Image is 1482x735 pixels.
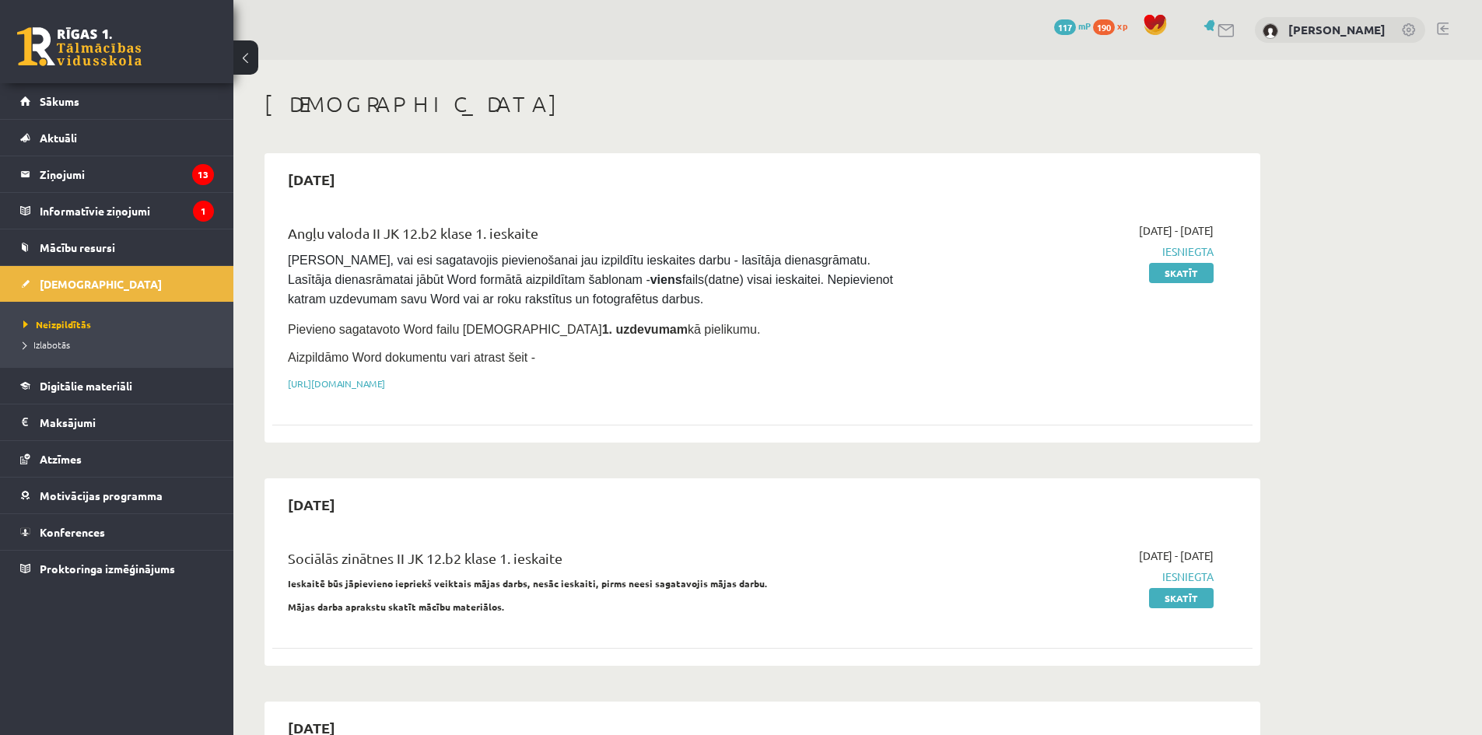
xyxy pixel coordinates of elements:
[40,131,77,145] span: Aktuāli
[288,577,768,590] strong: Ieskaitē būs jāpievieno iepriekš veiktais mājas darbs, nesāc ieskaiti, pirms neesi sagatavojis mā...
[272,161,351,198] h2: [DATE]
[288,351,535,364] span: Aizpildāmo Word dokumentu vari atrast šeit -
[20,120,214,156] a: Aktuāli
[40,193,214,229] legend: Informatīvie ziņojumi
[40,562,175,576] span: Proktoringa izmēģinājums
[20,478,214,513] a: Motivācijas programma
[40,379,132,393] span: Digitālie materiāli
[272,486,351,523] h2: [DATE]
[20,83,214,119] a: Sākums
[40,277,162,291] span: [DEMOGRAPHIC_DATA]
[40,452,82,466] span: Atzīmes
[288,548,897,576] div: Sociālās zinātnes II JK 12.b2 klase 1. ieskaite
[1054,19,1091,32] a: 117 mP
[40,525,105,539] span: Konferences
[1054,19,1076,35] span: 117
[1117,19,1127,32] span: xp
[288,222,897,251] div: Angļu valoda II JK 12.b2 klase 1. ieskaite
[40,240,115,254] span: Mācību resursi
[920,243,1214,260] span: Iesniegta
[1263,23,1278,39] img: Edgars Kleinbergs
[1093,19,1115,35] span: 190
[23,338,70,351] span: Izlabotās
[193,201,214,222] i: 1
[1078,19,1091,32] span: mP
[1149,263,1214,283] a: Skatīt
[20,441,214,477] a: Atzīmes
[288,323,760,336] span: Pievieno sagatavoto Word failu [DEMOGRAPHIC_DATA] kā pielikumu.
[1093,19,1135,32] a: 190 xp
[20,266,214,302] a: [DEMOGRAPHIC_DATA]
[1139,548,1214,564] span: [DATE] - [DATE]
[40,94,79,108] span: Sākums
[20,193,214,229] a: Informatīvie ziņojumi1
[650,273,682,286] strong: viens
[40,488,163,502] span: Motivācijas programma
[920,569,1214,585] span: Iesniegta
[1288,22,1386,37] a: [PERSON_NAME]
[40,156,214,192] legend: Ziņojumi
[20,156,214,192] a: Ziņojumi13
[1149,588,1214,608] a: Skatīt
[20,551,214,586] a: Proktoringa izmēģinājums
[20,514,214,550] a: Konferences
[192,164,214,185] i: 13
[20,404,214,440] a: Maksājumi
[288,600,505,613] strong: Mājas darba aprakstu skatīt mācību materiālos.
[40,404,214,440] legend: Maksājumi
[20,368,214,404] a: Digitālie materiāli
[288,254,896,306] span: [PERSON_NAME], vai esi sagatavojis pievienošanai jau izpildītu ieskaites darbu - lasītāja dienasg...
[17,27,142,66] a: Rīgas 1. Tālmācības vidusskola
[23,318,91,331] span: Neizpildītās
[288,377,385,390] a: [URL][DOMAIN_NAME]
[602,323,688,336] strong: 1. uzdevumam
[23,338,218,352] a: Izlabotās
[265,91,1260,117] h1: [DEMOGRAPHIC_DATA]
[23,317,218,331] a: Neizpildītās
[1139,222,1214,239] span: [DATE] - [DATE]
[20,229,214,265] a: Mācību resursi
